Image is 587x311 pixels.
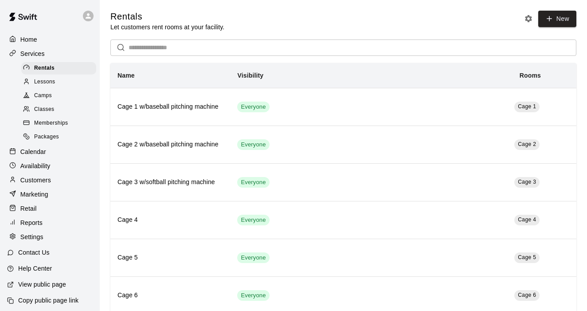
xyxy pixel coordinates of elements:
p: Settings [20,232,43,241]
p: Home [20,35,37,44]
span: Cage 3 [518,179,536,185]
div: This service is visible to all of your customers [237,139,269,150]
span: Memberships [34,119,68,128]
span: Cage 6 [518,292,536,298]
span: Cage 1 [518,103,536,110]
span: Classes [34,105,54,114]
p: Reports [20,218,43,227]
a: Reports [7,216,93,229]
span: Cage 5 [518,254,536,260]
p: Help Center [18,264,52,273]
a: New [538,11,576,27]
p: Customers [20,176,51,185]
span: Cage 2 [518,141,536,147]
p: Services [20,49,45,58]
span: Everyone [237,178,269,187]
h5: Rentals [110,11,224,23]
a: Lessons [21,75,100,89]
h6: Cage 1 w/baseball pitching machine [117,102,223,112]
div: This service is visible to all of your customers [237,252,269,263]
h6: Cage 4 [117,215,223,225]
span: Everyone [237,103,269,111]
a: Packages [21,130,100,144]
a: Availability [7,159,93,173]
h6: Cage 2 w/baseball pitching machine [117,140,223,150]
b: Visibility [237,72,263,79]
div: Packages [21,131,96,143]
span: Camps [34,91,52,100]
span: Everyone [237,291,269,300]
a: Marketing [7,188,93,201]
a: Rentals [21,61,100,75]
div: This service is visible to all of your customers [237,102,269,112]
h6: Cage 3 w/softball pitching machine [117,177,223,187]
a: Memberships [21,117,100,130]
h6: Cage 6 [117,291,223,300]
a: Home [7,33,93,46]
span: Rentals [34,64,55,73]
p: Contact Us [18,248,50,257]
p: View public page [18,280,66,289]
span: Cage 4 [518,217,536,223]
div: Memberships [21,117,96,130]
a: Classes [21,103,100,117]
a: Retail [7,202,93,215]
div: Camps [21,90,96,102]
p: Copy public page link [18,296,78,305]
div: Classes [21,103,96,116]
span: Lessons [34,78,55,87]
button: Rental settings [522,12,535,25]
a: Camps [21,89,100,103]
div: Lessons [21,76,96,88]
span: Everyone [237,216,269,224]
a: Services [7,47,93,60]
div: This service is visible to all of your customers [237,215,269,225]
span: Packages [34,133,59,142]
a: Settings [7,230,93,244]
p: Let customers rent rooms at your facility. [110,23,224,31]
a: Customers [7,173,93,187]
b: Name [117,72,135,79]
h6: Cage 5 [117,253,223,263]
p: Availability [20,161,51,170]
a: Calendar [7,145,93,158]
span: Everyone [237,141,269,149]
div: This service is visible to all of your customers [237,177,269,188]
span: Everyone [237,254,269,262]
p: Retail [20,204,37,213]
div: This service is visible to all of your customers [237,290,269,301]
b: Rooms [520,72,541,79]
p: Marketing [20,190,48,199]
div: Rentals [21,62,96,75]
p: Calendar [20,147,46,156]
